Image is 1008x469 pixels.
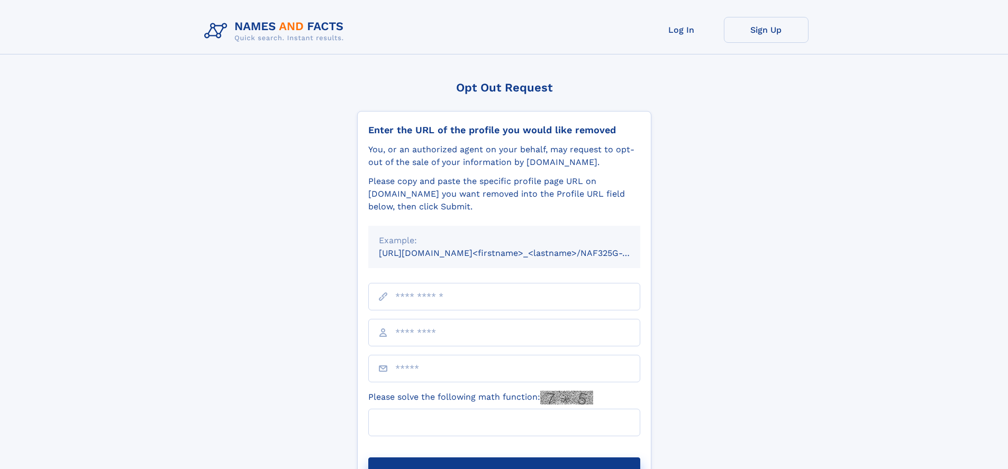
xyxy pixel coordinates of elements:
[368,124,640,136] div: Enter the URL of the profile you would like removed
[357,81,651,94] div: Opt Out Request
[379,248,660,258] small: [URL][DOMAIN_NAME]<firstname>_<lastname>/NAF325G-xxxxxxxx
[368,143,640,169] div: You, or an authorized agent on your behalf, may request to opt-out of the sale of your informatio...
[639,17,724,43] a: Log In
[368,175,640,213] div: Please copy and paste the specific profile page URL on [DOMAIN_NAME] you want removed into the Pr...
[724,17,809,43] a: Sign Up
[368,391,593,404] label: Please solve the following math function:
[200,17,352,45] img: Logo Names and Facts
[379,234,630,247] div: Example:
